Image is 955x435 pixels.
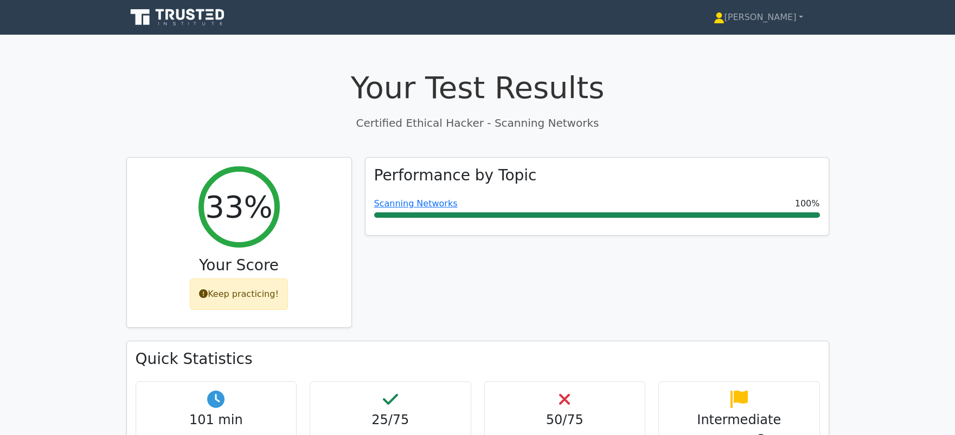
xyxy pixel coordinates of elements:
[136,350,820,368] h3: Quick Statistics
[688,7,829,28] a: [PERSON_NAME]
[493,412,637,428] h4: 50/75
[136,256,343,275] h3: Your Score
[374,198,458,209] a: Scanning Networks
[205,189,272,225] h2: 33%
[145,412,288,428] h4: 101 min
[126,69,829,106] h1: Your Test Results
[319,412,462,428] h4: 25/75
[126,115,829,131] p: Certified Ethical Hacker - Scanning Networks
[795,197,820,210] span: 100%
[190,278,288,310] div: Keep practicing!
[668,412,811,428] h4: Intermediate
[374,166,537,185] h3: Performance by Topic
